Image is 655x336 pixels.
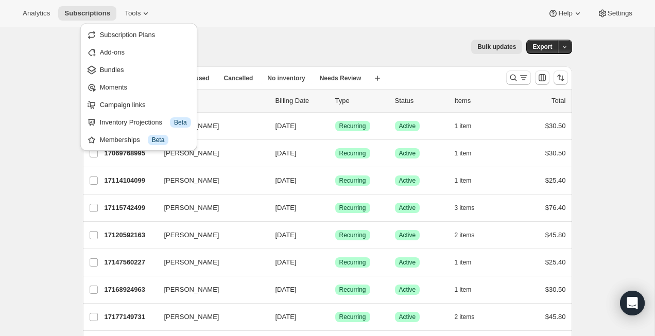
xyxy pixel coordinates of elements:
[158,227,261,243] button: [PERSON_NAME]
[399,204,416,212] span: Active
[100,48,125,56] span: Add-ons
[455,149,472,157] span: 1 item
[164,175,219,186] span: [PERSON_NAME]
[339,149,366,157] span: Recurring
[164,96,267,106] p: Customer
[554,70,568,85] button: Sort the results
[477,43,516,51] span: Bulk updates
[105,228,566,242] div: 17120592163[PERSON_NAME][DATE]SuccessRecurringSuccessActive2 items$45.80
[506,70,531,85] button: Search and filter results
[455,228,486,242] button: 2 items
[164,285,219,295] span: [PERSON_NAME]
[83,79,194,95] button: Moments
[608,9,632,17] span: Settings
[125,9,141,17] span: Tools
[395,96,446,106] p: Status
[369,71,386,85] button: Create new view
[164,230,219,240] span: [PERSON_NAME]
[551,96,565,106] p: Total
[164,257,219,268] span: [PERSON_NAME]
[455,119,483,133] button: 1 item
[105,285,156,295] p: 17168924963
[275,313,297,321] span: [DATE]
[399,258,416,267] span: Active
[105,282,566,297] div: 17168924963[PERSON_NAME][DATE]SuccessRecurringSuccessActive1 item$30.50
[399,286,416,294] span: Active
[545,258,566,266] span: $25.40
[591,6,639,21] button: Settings
[100,66,124,74] span: Bundles
[118,6,157,21] button: Tools
[100,83,127,91] span: Moments
[320,74,361,82] span: Needs Review
[275,96,327,106] p: Billing Date
[399,176,416,185] span: Active
[399,149,416,157] span: Active
[455,231,475,239] span: 2 items
[83,114,194,130] button: Inventory Projections
[275,286,297,293] span: [DATE]
[105,312,156,322] p: 17177149731
[16,6,56,21] button: Analytics
[455,146,483,161] button: 1 item
[275,231,297,239] span: [DATE]
[105,203,156,213] p: 17115742499
[339,122,366,130] span: Recurring
[158,281,261,298] button: [PERSON_NAME]
[545,176,566,184] span: $25.40
[105,255,566,270] div: 17147560227[PERSON_NAME][DATE]SuccessRecurringSuccessActive1 item$25.40
[545,204,566,211] span: $76.40
[105,257,156,268] p: 17147560227
[545,313,566,321] span: $45.80
[105,146,566,161] div: 17069768995[PERSON_NAME][DATE]SuccessRecurringSuccessActive1 item$30.50
[23,9,50,17] span: Analytics
[620,291,645,315] div: Open Intercom Messenger
[335,96,387,106] div: Type
[275,258,297,266] span: [DATE]
[164,203,219,213] span: [PERSON_NAME]
[83,26,194,43] button: Subscription Plans
[455,313,475,321] span: 2 items
[100,117,191,128] div: Inventory Projections
[455,122,472,130] span: 1 item
[275,149,297,157] span: [DATE]
[455,96,506,106] div: Items
[64,9,110,17] span: Subscriptions
[164,312,219,322] span: [PERSON_NAME]
[83,44,194,60] button: Add-ons
[339,176,366,185] span: Recurring
[471,40,522,54] button: Bulk updates
[58,6,116,21] button: Subscriptions
[545,122,566,130] span: $30.50
[399,231,416,239] span: Active
[100,135,191,145] div: Memberships
[455,255,483,270] button: 1 item
[275,122,297,130] span: [DATE]
[83,61,194,78] button: Bundles
[532,43,552,51] span: Export
[105,175,156,186] p: 17114104099
[455,173,483,188] button: 1 item
[339,204,366,212] span: Recurring
[455,282,483,297] button: 1 item
[152,136,165,144] span: Beta
[105,230,156,240] p: 17120592163
[526,40,558,54] button: Export
[399,313,416,321] span: Active
[455,258,472,267] span: 1 item
[158,200,261,216] button: [PERSON_NAME]
[339,286,366,294] span: Recurring
[558,9,572,17] span: Help
[158,118,261,134] button: [PERSON_NAME]
[455,310,486,324] button: 2 items
[399,122,416,130] span: Active
[339,258,366,267] span: Recurring
[100,31,156,39] span: Subscription Plans
[105,173,566,188] div: 17114104099[PERSON_NAME][DATE]SuccessRecurringSuccessActive1 item$25.40
[455,201,486,215] button: 3 items
[158,145,261,162] button: [PERSON_NAME]
[339,313,366,321] span: Recurring
[100,101,146,109] span: Campaign links
[275,176,297,184] span: [DATE]
[224,74,253,82] span: Cancelled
